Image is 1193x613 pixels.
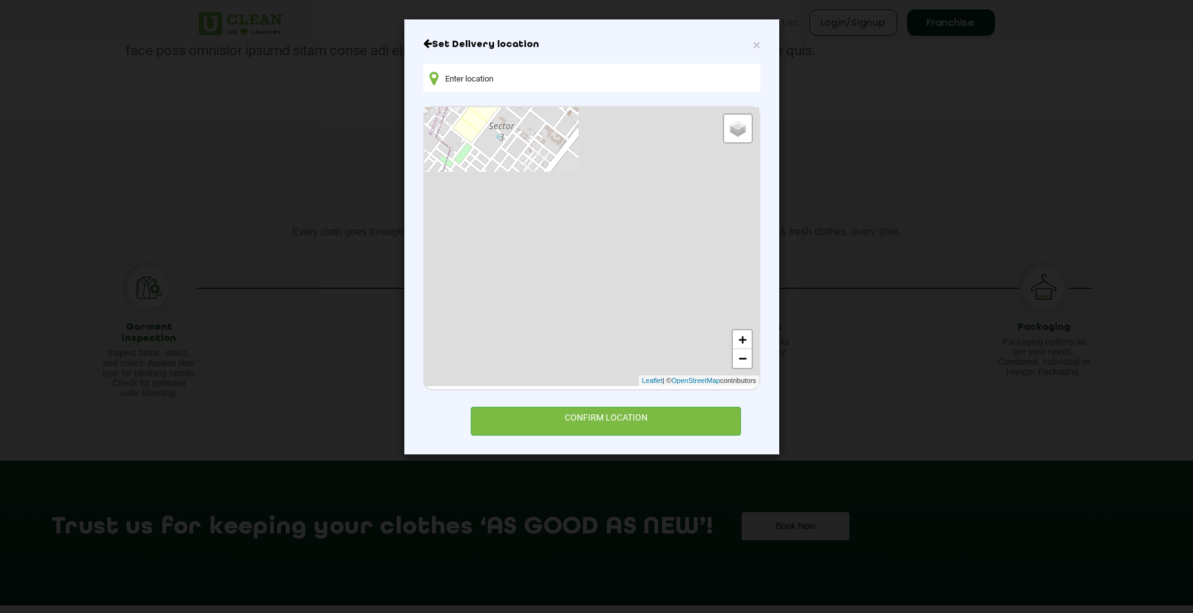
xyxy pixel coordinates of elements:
[733,349,752,368] a: Zoom out
[724,115,752,142] a: Layers
[642,375,663,386] a: Leaflet
[733,330,752,349] a: Zoom in
[423,64,760,92] input: Enter location
[639,375,759,386] div: | © contributors
[671,375,720,386] a: OpenStreetMap
[423,38,760,51] h6: Close
[471,407,741,435] div: CONFIRM LOCATION
[753,38,760,51] button: Close
[753,38,760,52] span: ×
